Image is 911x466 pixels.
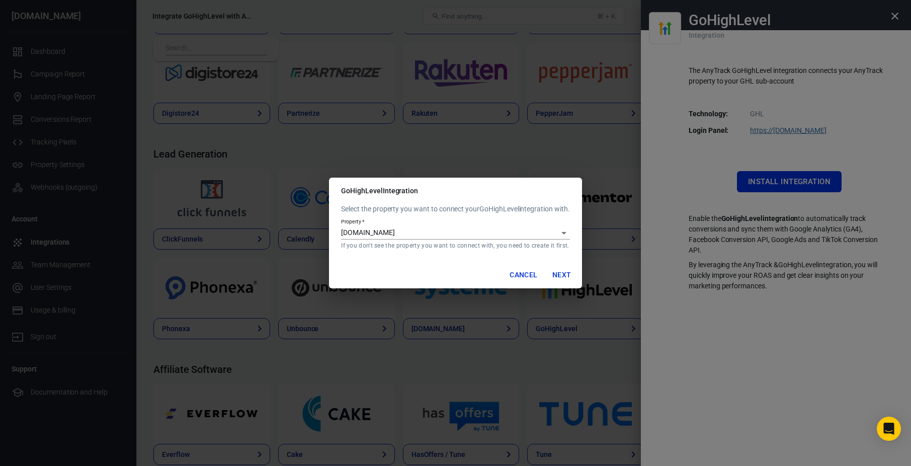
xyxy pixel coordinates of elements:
[506,266,541,284] button: Cancel
[557,226,571,240] button: Open
[341,218,365,225] label: Property
[341,204,569,214] p: Select the property you want to connect your GoHighLevel integration with.
[341,242,569,250] p: If you don't see the property you want to connect with, you need to create it first.
[877,417,901,441] div: Open Intercom Messenger
[546,266,578,284] button: Next
[329,178,582,204] h2: GoHighLevel Integration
